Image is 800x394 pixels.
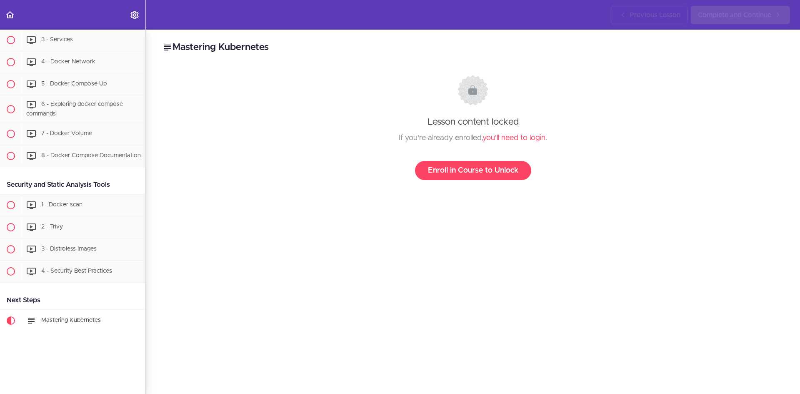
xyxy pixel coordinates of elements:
[170,132,775,144] div: If you're already enrolled, .
[41,153,141,159] span: 8 - Docker Compose Documentation
[41,318,101,324] span: Mastering Kubernetes
[41,246,97,252] span: 3 - Distroless Images
[26,101,123,117] span: 6 - Exploring docker compose commands
[698,10,771,20] span: Complete and Continue
[482,134,545,142] a: you'll need to login
[41,59,95,65] span: 4 - Docker Network
[41,131,92,137] span: 7 - Docker Volume
[415,161,531,180] a: Enroll in Course to Unlock
[41,37,73,43] span: 3 - Services
[5,10,15,20] svg: Back to course curriculum
[41,202,82,208] span: 1 - Docker scan
[170,75,775,180] div: Lesson content locked
[162,40,783,55] h2: Mastering Kubernetes
[130,10,140,20] svg: Settings Menu
[611,6,687,24] a: Previous Lesson
[41,81,107,87] span: 5 - Docker Compose Up
[691,6,790,24] a: Complete and Continue
[41,224,63,230] span: 2 - Trivy
[41,269,112,274] span: 4 - Security Best Practices
[630,10,680,20] span: Previous Lesson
